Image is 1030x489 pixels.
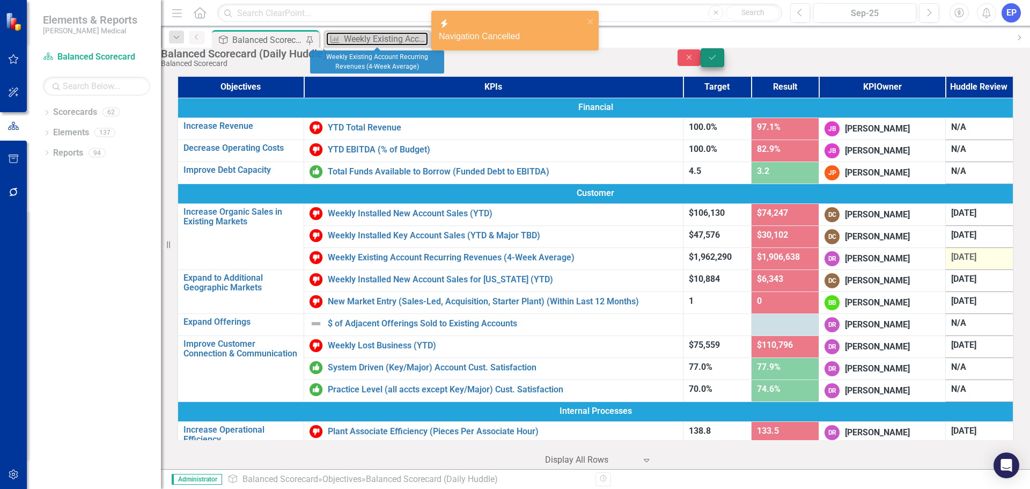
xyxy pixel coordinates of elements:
div: DC [825,207,840,222]
img: ClearPoint Strategy [5,12,24,31]
img: On or Above Target [310,361,322,374]
div: » » [227,473,587,486]
div: Sep-25 [817,7,913,20]
a: Objectives [322,474,362,484]
a: Balanced Scorecard [43,51,150,63]
div: Weekly Existing Account Recurring Revenues (4-Week Average) [344,32,428,46]
span: 133.5 [757,426,779,436]
div: N/A [951,143,1007,156]
div: N/A [951,317,1007,330]
div: [PERSON_NAME] [845,363,910,375]
div: [PERSON_NAME] [845,209,910,221]
img: Below Target [310,425,322,438]
div: Balanced Scorecard (Daily Huddle) [366,474,498,484]
button: EP [1002,3,1021,23]
div: [PERSON_NAME] [845,319,910,331]
div: [PERSON_NAME] [845,167,910,179]
a: Expand Offerings [183,317,298,327]
span: 74.6% [757,384,781,394]
button: close [587,15,594,27]
span: 82.9% [757,144,781,154]
span: [DATE] [951,230,976,240]
span: $110,796 [757,340,793,350]
div: N/A [951,361,1007,374]
a: Practice Level (all accts except Key/Major) Cust. Satisfaction [328,385,678,395]
div: Navigation Cancelled [439,31,584,43]
div: 62 [102,108,120,117]
span: Elements & Reports [43,13,137,26]
input: Search Below... [43,77,150,96]
span: [DATE] [951,296,976,306]
span: Financial [183,101,1007,114]
div: Balanced Scorecard (Daily Huddle) [232,33,303,47]
a: Improve Customer Connection & Communication [183,339,298,358]
span: 100.0% [689,122,717,132]
a: Balanced Scorecard [242,474,318,484]
img: Below Target [310,251,322,264]
a: Weekly Lost Business (YTD) [328,341,678,351]
span: 3.2 [757,166,769,176]
span: $1,906,638 [757,252,800,262]
div: 137 [94,128,115,137]
img: Not Defined [310,317,322,330]
span: 77.9% [757,362,781,372]
span: $75,559 [689,340,720,350]
div: [PERSON_NAME] [845,427,910,439]
a: Expand to Additional Geographic Markets [183,273,298,292]
div: [PERSON_NAME] [845,297,910,309]
div: DR [825,361,840,376]
div: Open Intercom Messenger [994,452,1019,478]
a: Reports [53,147,83,159]
a: Increase Revenue [183,121,298,131]
small: [PERSON_NAME] Medical [43,26,137,35]
span: 1 [689,296,694,306]
a: Total Funds Available to Borrow (Funded Debt to EBITDA) [328,167,678,177]
span: Search [741,8,764,17]
a: YTD Total Revenue [328,123,678,133]
span: 97.1% [757,122,781,132]
div: 94 [89,148,106,157]
span: 4.5 [689,166,701,176]
div: DR [825,383,840,398]
a: Weekly Existing Account Recurring Revenues (4-Week Average) [326,32,428,46]
div: [PERSON_NAME] [845,341,910,353]
span: [DATE] [951,426,976,436]
a: Elements [53,127,89,139]
span: $47,576 [689,230,720,240]
img: Below Target [310,207,322,220]
span: 100.0% [689,144,717,154]
a: Decrease Operating Costs [183,143,298,153]
button: Search [726,5,779,20]
span: $30,102 [757,230,788,240]
div: N/A [951,121,1007,134]
span: 0 [757,296,762,306]
span: Administrator [172,474,222,485]
span: 77.0% [689,362,712,372]
a: System Driven (Key/Major) Account Cust. Satisfaction [328,363,678,373]
div: DR [825,425,840,440]
img: Below Target [310,295,322,308]
a: YTD EBITDA (% of Budget) [328,145,678,155]
a: Weekly Installed Key Account Sales (YTD & Major TBD) [328,231,678,240]
img: Below Target [310,121,322,134]
a: Weekly Existing Account Recurring Revenues (4-Week Average) [328,253,678,262]
div: JB [825,143,840,158]
div: DC [825,273,840,288]
div: [PERSON_NAME] [845,145,910,157]
img: Below Target [310,229,322,242]
a: Plant Associate Efficiency (Pieces Per Associate Hour) [328,427,678,436]
a: Weekly Installed New Account Sales for [US_STATE] (YTD) [328,275,678,284]
img: On or Above Target [310,165,322,178]
div: [PERSON_NAME] [845,275,910,287]
span: 138.8 [689,426,711,436]
div: N/A [951,165,1007,178]
a: Weekly Installed New Account Sales (YTD) [328,209,678,218]
span: $1,962,290 [689,252,732,262]
img: Below Target [310,273,322,286]
img: Below Target [310,143,322,156]
div: DR [825,339,840,354]
button: Sep-25 [813,3,916,23]
div: DR [825,317,840,332]
div: JB [825,121,840,136]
